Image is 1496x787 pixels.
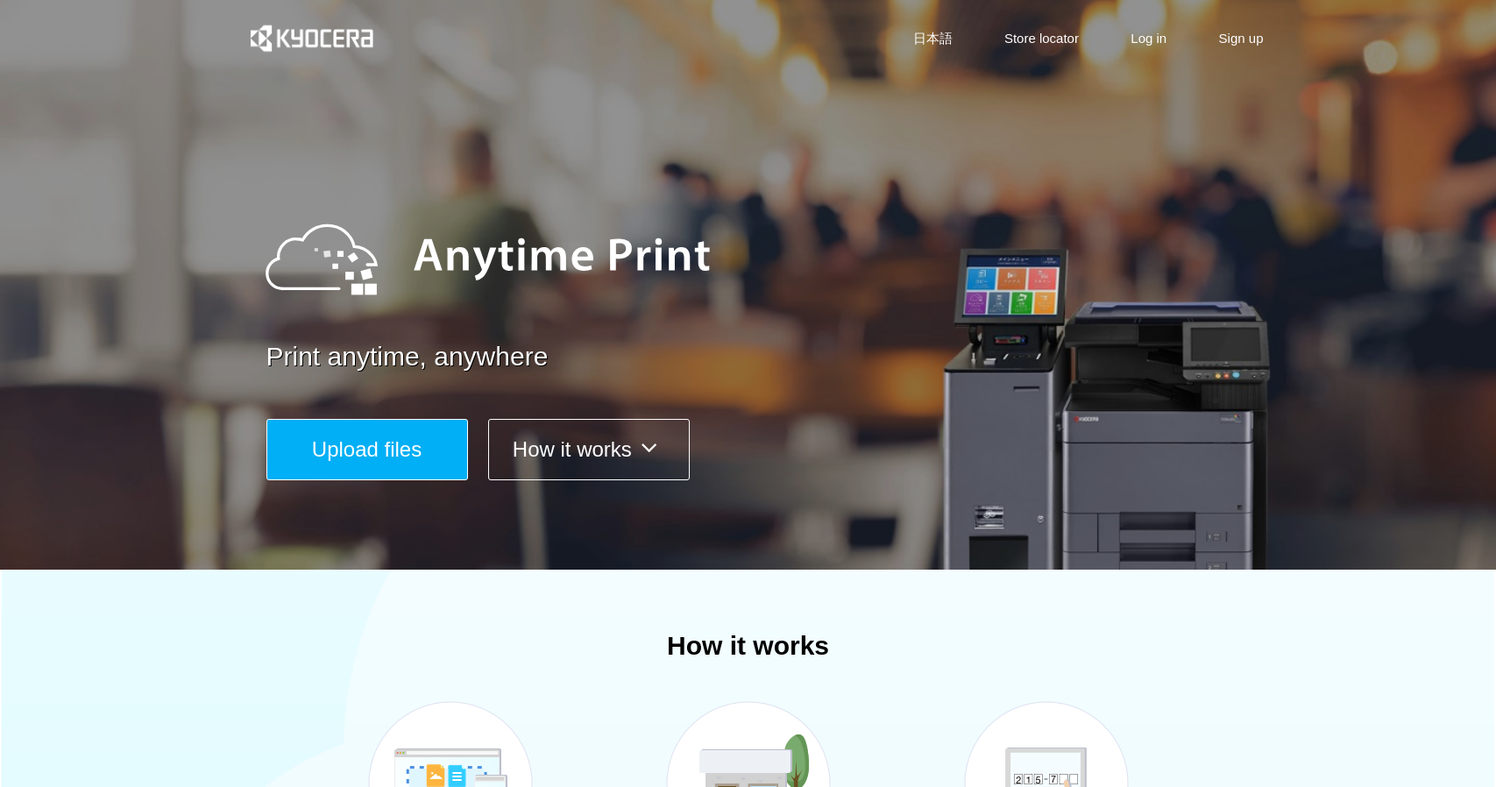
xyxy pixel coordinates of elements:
button: How it works [488,419,690,480]
span: Upload files [312,437,422,461]
button: Upload files [266,419,468,480]
a: Store locator [1004,29,1079,47]
a: Sign up [1219,29,1264,47]
a: Log in [1131,29,1166,47]
a: Print anytime, anywhere [266,338,1274,376]
a: 日本語 [913,29,953,47]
